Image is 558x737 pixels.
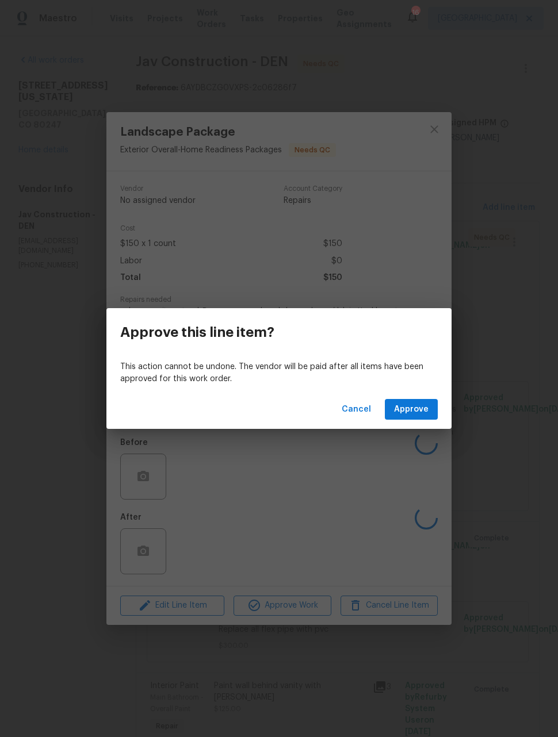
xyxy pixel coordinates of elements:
[120,324,274,340] h3: Approve this line item?
[337,399,376,420] button: Cancel
[385,399,438,420] button: Approve
[394,402,429,417] span: Approve
[120,361,438,385] p: This action cannot be undone. The vendor will be paid after all items have been approved for this...
[342,402,371,417] span: Cancel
